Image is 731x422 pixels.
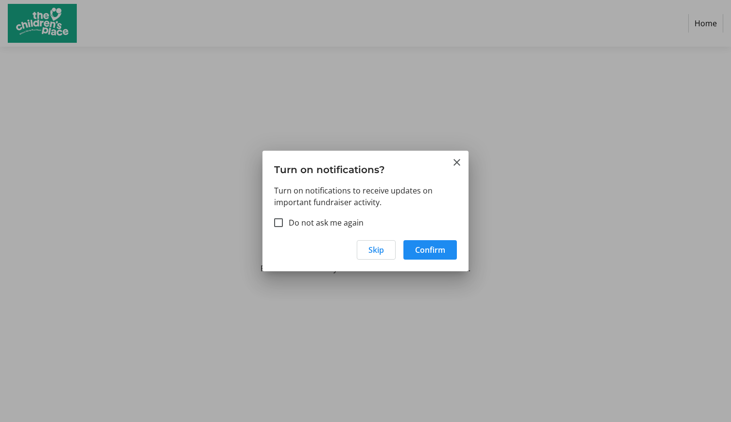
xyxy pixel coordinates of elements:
span: Skip [368,244,384,256]
h3: Turn on notifications? [262,151,469,184]
label: Do not ask me again [283,217,364,229]
button: Confirm [403,240,457,260]
span: Confirm [415,244,445,256]
button: Close [451,157,463,168]
button: Skip [357,240,396,260]
p: Turn on notifications to receive updates on important fundraiser activity. [274,185,457,208]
